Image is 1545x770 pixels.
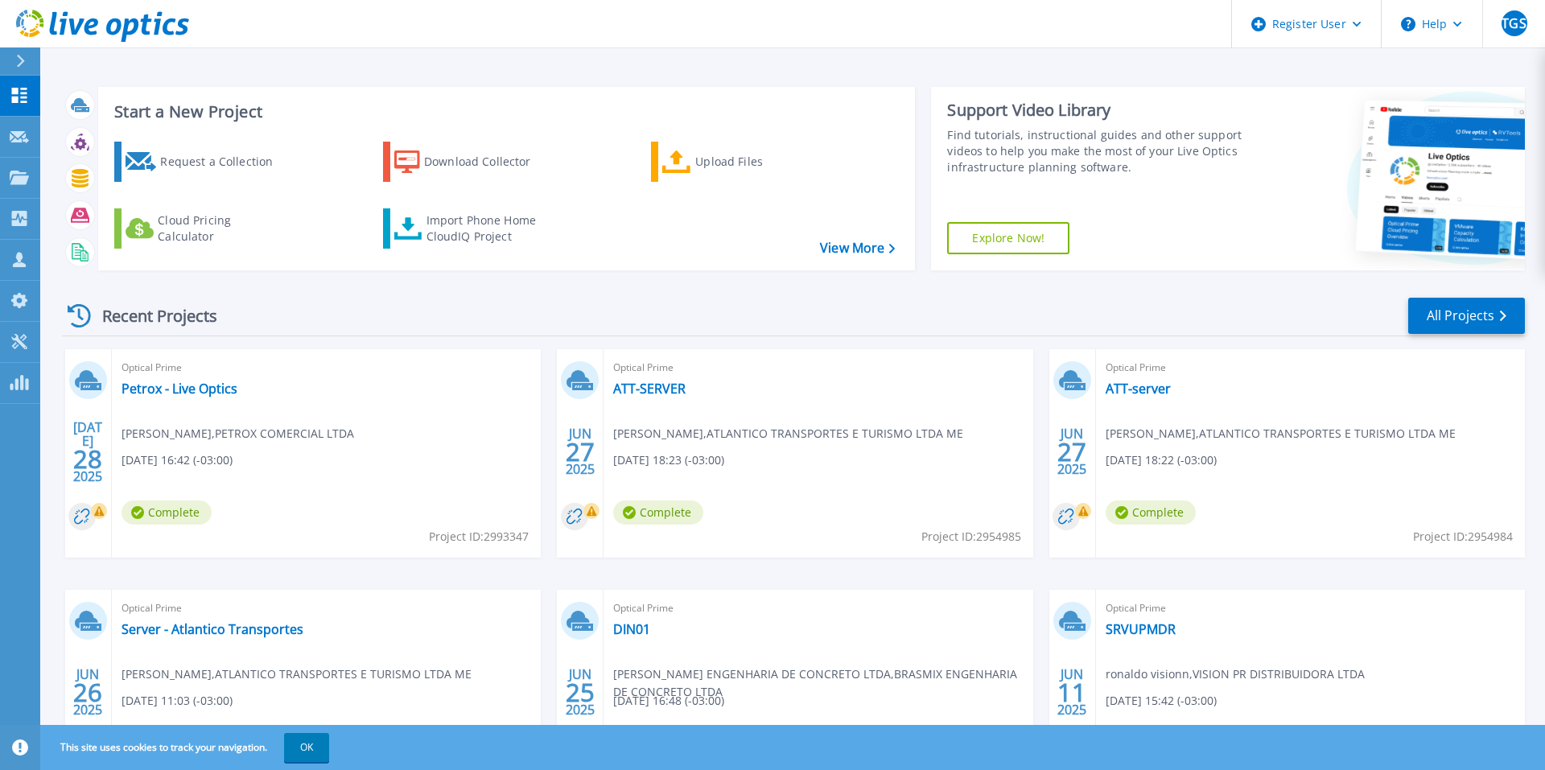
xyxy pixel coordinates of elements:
[426,212,552,245] div: Import Phone Home CloudIQ Project
[73,452,102,466] span: 28
[158,212,286,245] div: Cloud Pricing Calculator
[122,621,303,637] a: Server - Atlantico Transportes
[613,500,703,525] span: Complete
[72,663,103,722] div: JUN 2025
[114,208,294,249] a: Cloud Pricing Calculator
[383,142,562,182] a: Download Collector
[565,422,595,481] div: JUN 2025
[1106,500,1196,525] span: Complete
[122,359,531,377] span: Optical Prime
[429,528,529,546] span: Project ID: 2993347
[1413,528,1513,546] span: Project ID: 2954984
[62,296,239,336] div: Recent Projects
[160,146,289,178] div: Request a Collection
[44,733,329,762] span: This site uses cookies to track your navigation.
[613,381,686,397] a: ATT-SERVER
[947,127,1250,175] div: Find tutorials, instructional guides and other support videos to help you make the most of your L...
[1106,425,1456,443] span: [PERSON_NAME] , ATLANTICO TRANSPORTES E TURISMO LTDA ME
[613,665,1032,701] span: [PERSON_NAME] ENGENHARIA DE CONCRETO LTDA , BRASMIX ENGENHARIA DE CONCRETO LTDA
[1106,381,1171,397] a: ATT-server
[73,686,102,699] span: 26
[613,425,963,443] span: [PERSON_NAME] , ATLANTICO TRANSPORTES E TURISMO LTDA ME
[651,142,830,182] a: Upload Files
[921,528,1021,546] span: Project ID: 2954985
[1106,665,1365,683] span: ronaldo visionn , VISION PR DISTRIBUIDORA LTDA
[613,599,1023,617] span: Optical Prime
[72,422,103,481] div: [DATE] 2025
[613,451,724,469] span: [DATE] 18:23 (-03:00)
[122,381,237,397] a: Petrox - Live Optics
[424,146,553,178] div: Download Collector
[613,359,1023,377] span: Optical Prime
[947,222,1069,254] a: Explore Now!
[1502,17,1526,30] span: TGS
[820,241,895,256] a: View More
[695,146,824,178] div: Upload Files
[1106,621,1176,637] a: SRVUPMDR
[1057,663,1087,722] div: JUN 2025
[122,500,212,525] span: Complete
[566,445,595,459] span: 27
[1106,451,1217,469] span: [DATE] 18:22 (-03:00)
[565,663,595,722] div: JUN 2025
[1057,686,1086,699] span: 11
[114,142,294,182] a: Request a Collection
[122,451,233,469] span: [DATE] 16:42 (-03:00)
[122,692,233,710] span: [DATE] 11:03 (-03:00)
[1057,422,1087,481] div: JUN 2025
[1106,599,1515,617] span: Optical Prime
[114,103,895,121] h3: Start a New Project
[566,686,595,699] span: 25
[122,665,472,683] span: [PERSON_NAME] , ATLANTICO TRANSPORTES E TURISMO LTDA ME
[284,733,329,762] button: OK
[122,425,354,443] span: [PERSON_NAME] , PETROX COMERCIAL LTDA
[613,692,724,710] span: [DATE] 16:48 (-03:00)
[122,599,531,617] span: Optical Prime
[1408,298,1525,334] a: All Projects
[1057,445,1086,459] span: 27
[947,100,1250,121] div: Support Video Library
[1106,359,1515,377] span: Optical Prime
[613,621,650,637] a: DIN01
[1106,692,1217,710] span: [DATE] 15:42 (-03:00)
